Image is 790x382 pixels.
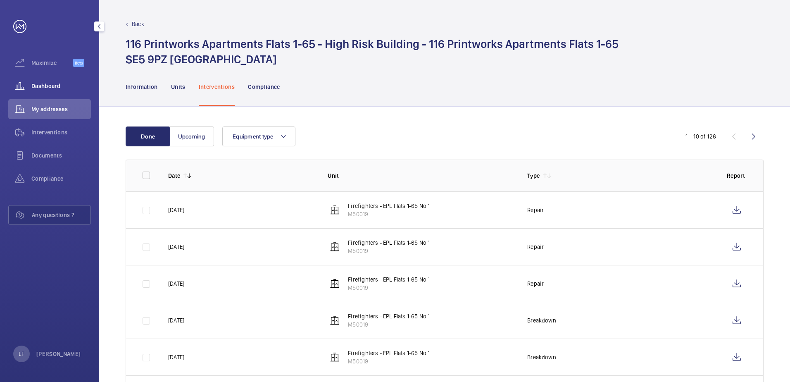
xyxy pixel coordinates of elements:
[126,36,619,67] h1: 116 Printworks Apartments Flats 1-65 - High Risk Building - 116 Printworks Apartments Flats 1-65 ...
[31,128,91,136] span: Interventions
[527,243,544,251] p: Repair
[32,211,90,219] span: Any questions ?
[727,172,747,180] p: Report
[168,206,184,214] p: [DATE]
[171,83,186,91] p: Units
[199,83,235,91] p: Interventions
[168,279,184,288] p: [DATE]
[330,315,340,325] img: elevator.svg
[248,83,280,91] p: Compliance
[126,127,170,146] button: Done
[348,349,430,357] p: Firefighters - EPL Flats 1-65 No 1
[233,133,274,140] span: Equipment type
[527,206,544,214] p: Repair
[31,174,91,183] span: Compliance
[330,205,340,215] img: elevator.svg
[348,202,430,210] p: Firefighters - EPL Flats 1-65 No 1
[168,353,184,361] p: [DATE]
[19,350,24,358] p: LF
[348,320,430,329] p: M50019
[31,82,91,90] span: Dashboard
[527,316,556,325] p: Breakdown
[527,279,544,288] p: Repair
[330,279,340,289] img: elevator.svg
[348,247,430,255] p: M50019
[36,350,81,358] p: [PERSON_NAME]
[126,83,158,91] p: Information
[168,172,180,180] p: Date
[31,151,91,160] span: Documents
[527,353,556,361] p: Breakdown
[348,239,430,247] p: Firefighters - EPL Flats 1-65 No 1
[222,127,295,146] button: Equipment type
[527,172,540,180] p: Type
[31,59,73,67] span: Maximize
[348,284,430,292] p: M50019
[348,210,430,218] p: M50019
[31,105,91,113] span: My addresses
[348,275,430,284] p: Firefighters - EPL Flats 1-65 No 1
[328,172,514,180] p: Unit
[168,316,184,325] p: [DATE]
[348,312,430,320] p: Firefighters - EPL Flats 1-65 No 1
[168,243,184,251] p: [DATE]
[685,132,716,141] div: 1 – 10 of 126
[348,357,430,365] p: M50019
[169,127,214,146] button: Upcoming
[73,59,84,67] span: Beta
[330,352,340,362] img: elevator.svg
[132,20,144,28] p: Back
[330,242,340,252] img: elevator.svg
